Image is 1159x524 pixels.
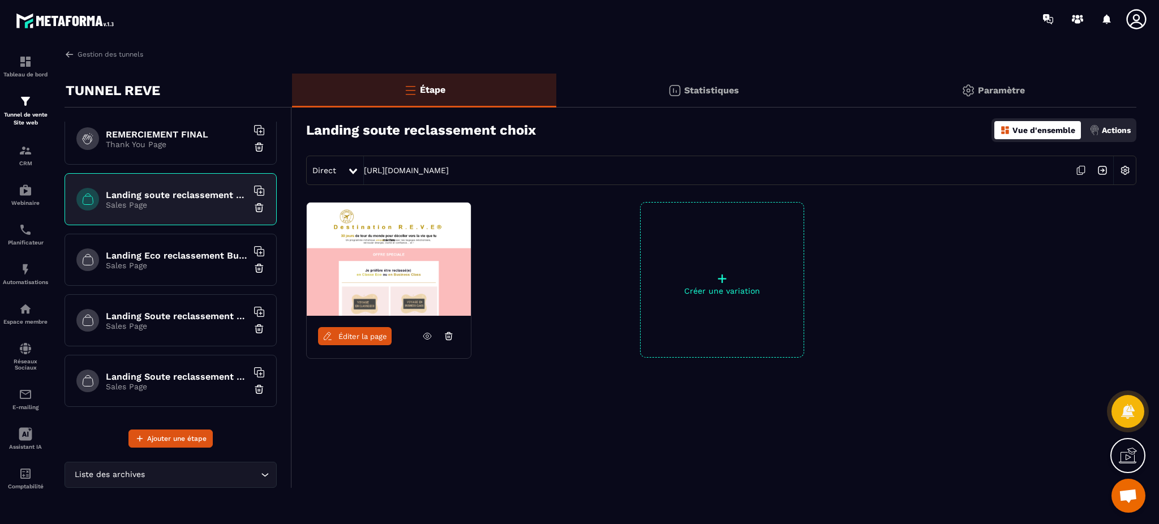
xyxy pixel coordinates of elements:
a: schedulerschedulerPlanificateur [3,214,48,254]
a: formationformationTunnel de vente Site web [3,86,48,135]
p: E-mailing [3,404,48,410]
button: Ajouter une étape [128,429,213,448]
img: accountant [19,467,32,480]
div: Ouvrir le chat [1111,479,1145,513]
img: bars-o.4a397970.svg [403,83,417,97]
h6: REMERCIEMENT FINAL [106,129,247,140]
p: Créer une variation [641,286,804,295]
img: image [307,203,471,316]
img: trash [254,263,265,274]
img: setting-gr.5f69749f.svg [961,84,975,97]
p: Sales Page [106,200,247,209]
p: Vue d'ensemble [1012,126,1075,135]
a: formationformationCRM [3,135,48,175]
img: setting-w.858f3a88.svg [1114,160,1136,181]
img: trash [254,141,265,153]
p: Tableau de bord [3,71,48,78]
img: email [19,388,32,401]
p: Paramètre [978,85,1025,96]
p: Étape [420,84,445,95]
p: TUNNEL REVE [66,79,160,102]
p: Planificateur [3,239,48,246]
p: Sales Page [106,382,247,391]
img: automations [19,263,32,276]
h6: Landing Soute reclassement Business paiement [106,371,247,382]
p: Actions [1102,126,1131,135]
p: Statistiques [684,85,739,96]
p: Assistant IA [3,444,48,450]
img: formation [19,144,32,157]
p: Comptabilité [3,483,48,489]
img: arrow [65,49,75,59]
a: automationsautomationsEspace membre [3,294,48,333]
a: Éditer la page [318,327,392,345]
img: logo [16,10,118,31]
h3: Landing soute reclassement choix [306,122,536,138]
img: actions.d6e523a2.png [1089,125,1100,135]
img: automations [19,302,32,316]
img: social-network [19,342,32,355]
h6: Landing soute reclassement choix [106,190,247,200]
a: automationsautomationsAutomatisations [3,254,48,294]
a: accountantaccountantComptabilité [3,458,48,498]
p: Réseaux Sociaux [3,358,48,371]
p: Tunnel de vente Site web [3,111,48,127]
span: Éditer la page [338,332,387,341]
img: trash [254,323,265,334]
a: automationsautomationsWebinaire [3,175,48,214]
span: Liste des archives [72,469,147,481]
img: trash [254,202,265,213]
p: Thank You Page [106,140,247,149]
img: trash [254,384,265,395]
img: stats.20deebd0.svg [668,84,681,97]
a: [URL][DOMAIN_NAME] [364,166,449,175]
h6: Landing Soute reclassement Eco paiement [106,311,247,321]
a: Gestion des tunnels [65,49,143,59]
p: Sales Page [106,321,247,330]
img: formation [19,95,32,108]
img: automations [19,183,32,197]
img: arrow-next.bcc2205e.svg [1092,160,1113,181]
img: formation [19,55,32,68]
a: Assistant IA [3,419,48,458]
span: Direct [312,166,336,175]
input: Search for option [147,469,258,481]
img: scheduler [19,223,32,237]
p: Sales Page [106,261,247,270]
img: dashboard-orange.40269519.svg [1000,125,1010,135]
p: Espace membre [3,319,48,325]
h6: Landing Eco reclassement Business paiement [106,250,247,261]
p: CRM [3,160,48,166]
a: formationformationTableau de bord [3,46,48,86]
a: emailemailE-mailing [3,379,48,419]
a: social-networksocial-networkRéseaux Sociaux [3,333,48,379]
p: + [641,270,804,286]
div: Search for option [65,462,277,488]
p: Webinaire [3,200,48,206]
p: Automatisations [3,279,48,285]
span: Ajouter une étape [147,433,207,444]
